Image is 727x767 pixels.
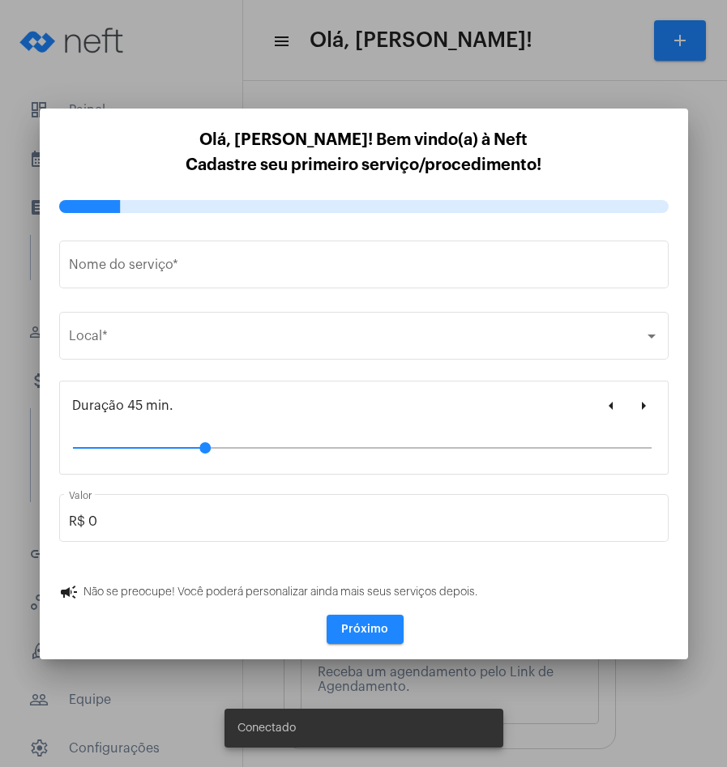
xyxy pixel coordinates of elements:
[341,624,388,635] span: Próximo
[186,157,541,173] span: Cadastre seu primeiro serviço/procedimento!
[72,390,173,422] label: Duração 45 min.
[634,396,653,415] mat-icon: arrow_right
[237,720,296,736] span: Conectado
[199,132,528,148] span: Olá, [PERSON_NAME]! Bem vindo(a) à Neft
[83,586,477,599] span: Não se preocupe! Você poderá personalizar ainda mais seus serviços depois.
[601,396,621,415] mat-icon: arrow_left
[69,332,644,347] span: Selecione o local
[69,514,659,529] input: Valor
[59,582,83,602] mat-icon: campaign
[327,615,404,644] button: Próximo
[69,261,659,275] input: Ex: Atendimento online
